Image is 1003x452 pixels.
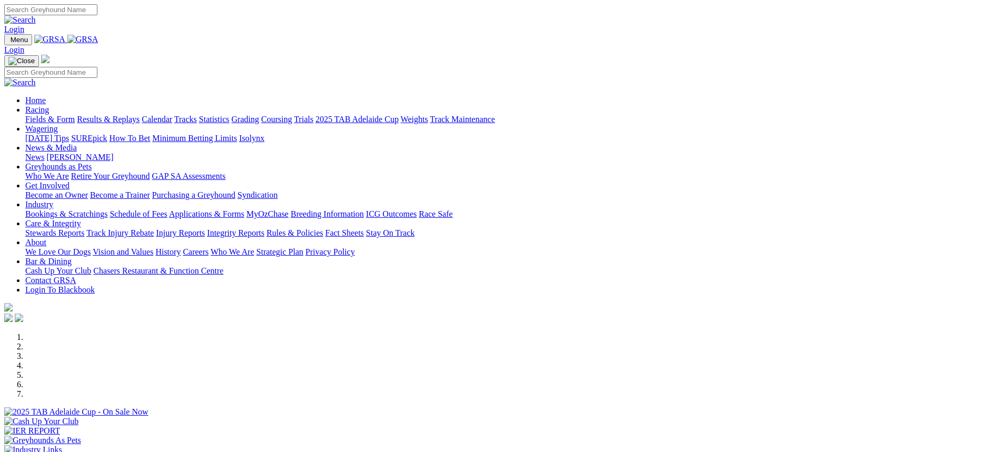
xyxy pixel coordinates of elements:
[15,314,23,322] img: twitter.svg
[4,15,36,25] img: Search
[25,219,81,228] a: Care & Integrity
[25,257,72,266] a: Bar & Dining
[25,228,999,238] div: Care & Integrity
[34,35,65,44] img: GRSA
[46,153,113,162] a: [PERSON_NAME]
[25,153,999,162] div: News & Media
[4,25,24,34] a: Login
[25,162,92,171] a: Greyhounds as Pets
[156,228,205,237] a: Injury Reports
[366,209,416,218] a: ICG Outcomes
[366,228,414,237] a: Stay On Track
[155,247,181,256] a: History
[207,228,264,237] a: Integrity Reports
[25,190,88,199] a: Become an Owner
[86,228,154,237] a: Track Injury Rebate
[25,228,84,237] a: Stewards Reports
[25,134,999,143] div: Wagering
[110,134,151,143] a: How To Bet
[4,45,24,54] a: Login
[25,181,69,190] a: Get Involved
[71,172,150,180] a: Retire Your Greyhound
[25,172,999,181] div: Greyhounds as Pets
[25,200,53,209] a: Industry
[8,57,35,65] img: Close
[430,115,495,124] a: Track Maintenance
[291,209,364,218] a: Breeding Information
[232,115,259,124] a: Grading
[90,190,150,199] a: Become a Trainer
[67,35,98,44] img: GRSA
[25,143,77,152] a: News & Media
[71,134,107,143] a: SUREpick
[246,209,289,218] a: MyOzChase
[256,247,303,256] a: Strategic Plan
[4,55,39,67] button: Toggle navigation
[239,134,264,143] a: Isolynx
[4,436,81,445] img: Greyhounds As Pets
[25,115,75,124] a: Fields & Form
[4,34,32,45] button: Toggle navigation
[25,153,44,162] a: News
[110,209,167,218] a: Schedule of Fees
[25,209,107,218] a: Bookings & Scratchings
[169,209,244,218] a: Applications & Forms
[4,417,78,426] img: Cash Up Your Club
[25,172,69,180] a: Who We Are
[93,247,153,256] a: Vision and Values
[25,247,91,256] a: We Love Our Dogs
[294,115,313,124] a: Trials
[152,134,237,143] a: Minimum Betting Limits
[4,4,97,15] input: Search
[401,115,428,124] a: Weights
[305,247,355,256] a: Privacy Policy
[25,190,999,200] div: Get Involved
[25,247,999,257] div: About
[4,314,13,322] img: facebook.svg
[419,209,452,218] a: Race Safe
[142,115,172,124] a: Calendar
[4,78,36,87] img: Search
[25,105,49,114] a: Racing
[25,276,76,285] a: Contact GRSA
[25,115,999,124] div: Racing
[315,115,399,124] a: 2025 TAB Adelaide Cup
[77,115,140,124] a: Results & Replays
[93,266,223,275] a: Chasers Restaurant & Function Centre
[4,67,97,78] input: Search
[25,209,999,219] div: Industry
[183,247,208,256] a: Careers
[4,407,148,417] img: 2025 TAB Adelaide Cup - On Sale Now
[25,266,91,275] a: Cash Up Your Club
[237,190,277,199] a: Syndication
[4,303,13,312] img: logo-grsa-white.png
[152,190,235,199] a: Purchasing a Greyhound
[11,36,28,44] span: Menu
[261,115,292,124] a: Coursing
[152,172,226,180] a: GAP SA Assessments
[25,238,46,247] a: About
[174,115,197,124] a: Tracks
[211,247,254,256] a: Who We Are
[4,426,60,436] img: IER REPORT
[25,285,95,294] a: Login To Blackbook
[325,228,364,237] a: Fact Sheets
[266,228,323,237] a: Rules & Policies
[25,266,999,276] div: Bar & Dining
[41,55,49,63] img: logo-grsa-white.png
[199,115,230,124] a: Statistics
[25,124,58,133] a: Wagering
[25,96,46,105] a: Home
[25,134,69,143] a: [DATE] Tips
